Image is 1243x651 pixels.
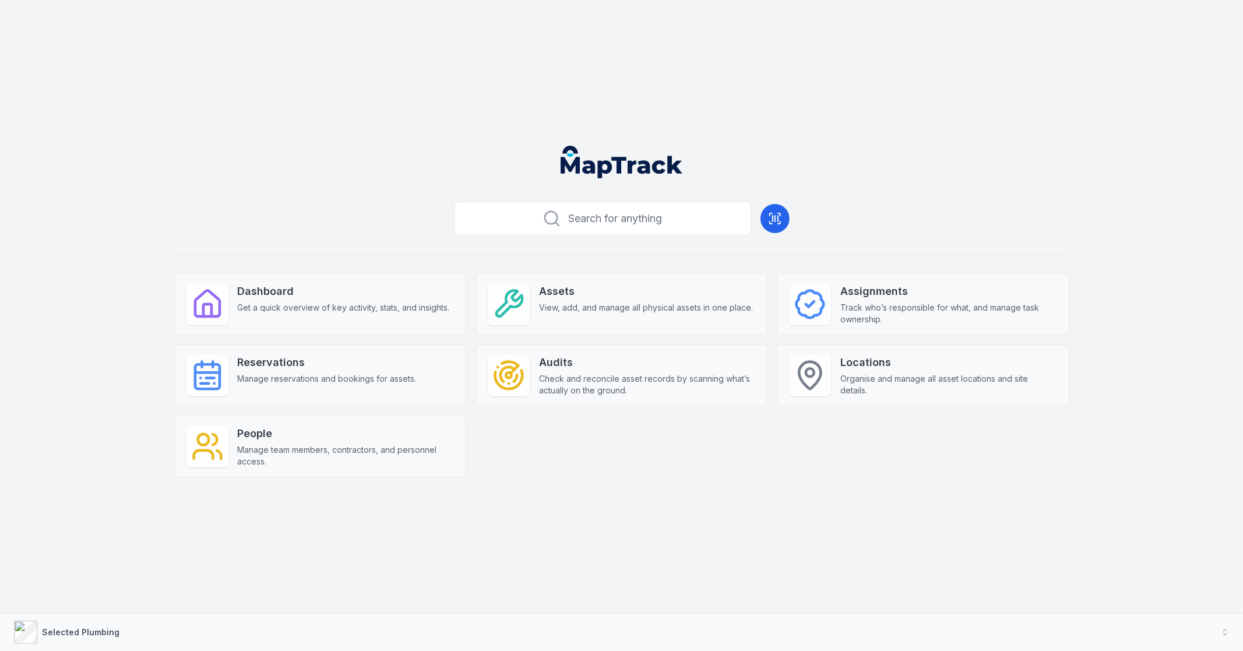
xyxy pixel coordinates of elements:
strong: People [238,425,454,442]
a: AssignmentsTrack who’s responsible for what, and manage task ownership. [777,273,1069,335]
a: AssetsView, add, and manage all physical assets in one place. [476,273,767,335]
span: Manage reservations and bookings for assets. [238,373,417,385]
span: Get a quick overview of key activity, stats, and insights. [238,302,450,314]
strong: Assets [539,283,753,300]
span: Search for anything [568,210,662,227]
strong: Audits [539,354,755,371]
strong: Selected Plumbing [42,627,119,637]
a: DashboardGet a quick overview of key activity, stats, and insights. [174,273,466,335]
span: Track who’s responsible for what, and manage task ownership. [840,302,1057,325]
a: ReservationsManage reservations and bookings for assets. [174,344,466,406]
strong: Reservations [238,354,417,371]
strong: Locations [840,354,1057,371]
span: Organise and manage all asset locations and site details. [840,373,1057,396]
span: Check and reconcile asset records by scanning what’s actually on the ground. [539,373,755,396]
span: Manage team members, contractors, and personnel access. [238,444,454,467]
a: LocationsOrganise and manage all asset locations and site details. [777,344,1069,406]
strong: Dashboard [238,283,450,300]
span: View, add, and manage all physical assets in one place. [539,302,753,314]
nav: Global [542,146,702,178]
a: AuditsCheck and reconcile asset records by scanning what’s actually on the ground. [476,344,767,406]
button: Search for anything [454,202,751,235]
a: PeopleManage team members, contractors, and personnel access. [174,416,466,477]
strong: Assignments [840,283,1057,300]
